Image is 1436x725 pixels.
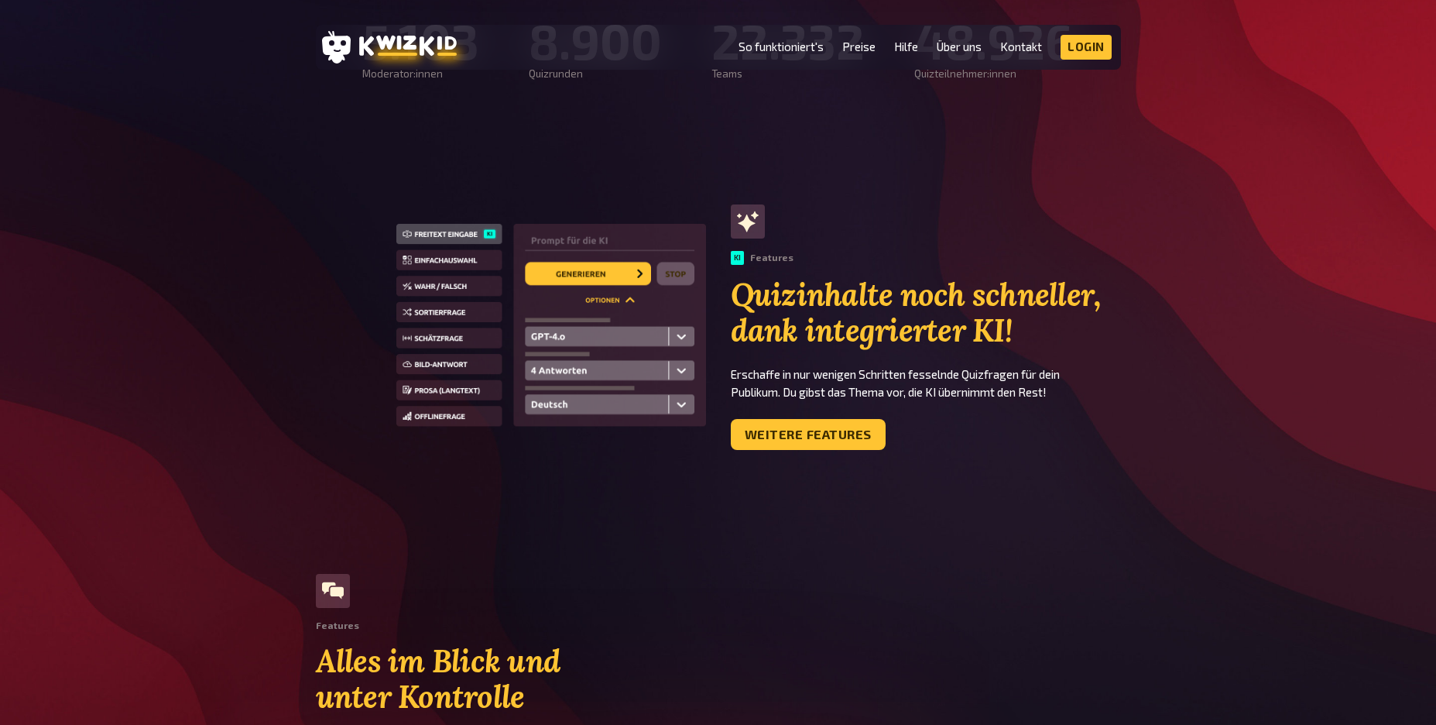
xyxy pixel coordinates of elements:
a: Hilfe [894,40,918,53]
div: Features [316,620,359,631]
a: Über uns [937,40,982,53]
a: Weitere Features [731,419,886,450]
img: Freetext AI [396,224,706,431]
div: 8.900 [529,12,662,68]
div: 22.332 [711,12,865,68]
div: Features [731,251,793,265]
a: So funktioniert's [739,40,824,53]
div: Quizrunden [529,68,662,81]
div: 5.103 [362,12,479,68]
h2: Quizinhalte noch schneller, dank integrierter KI! [731,277,1121,349]
h2: Alles im Blick und unter Kontrolle [316,644,718,715]
a: Kontakt [1000,40,1042,53]
div: KI [731,251,744,265]
a: Preise [842,40,876,53]
div: Moderator:innen [362,68,479,81]
div: Quizteilnehmer:innen [914,68,1074,81]
a: Login [1061,35,1112,60]
div: 48.926 [914,12,1074,68]
p: Erschaffe in nur wenigen Schritten fesselnde Quizfragen für dein Publikum. Du gibst das Thema vor... [731,366,1121,400]
div: Teams [711,68,865,81]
